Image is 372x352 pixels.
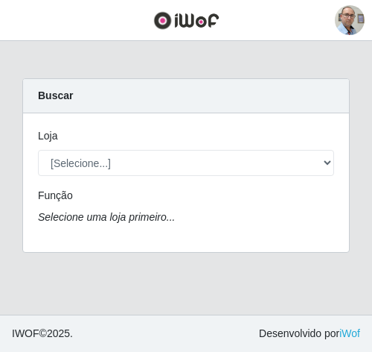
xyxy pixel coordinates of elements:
span: Desenvolvido por [259,326,360,342]
label: Loja [38,128,57,144]
a: iWof [339,327,360,339]
span: © 2025 . [12,326,73,342]
span: IWOF [12,327,39,339]
strong: Buscar [38,89,73,101]
label: Função [38,188,73,204]
img: CoreUI Logo [153,11,219,30]
i: Selecione uma loja primeiro... [38,211,175,223]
